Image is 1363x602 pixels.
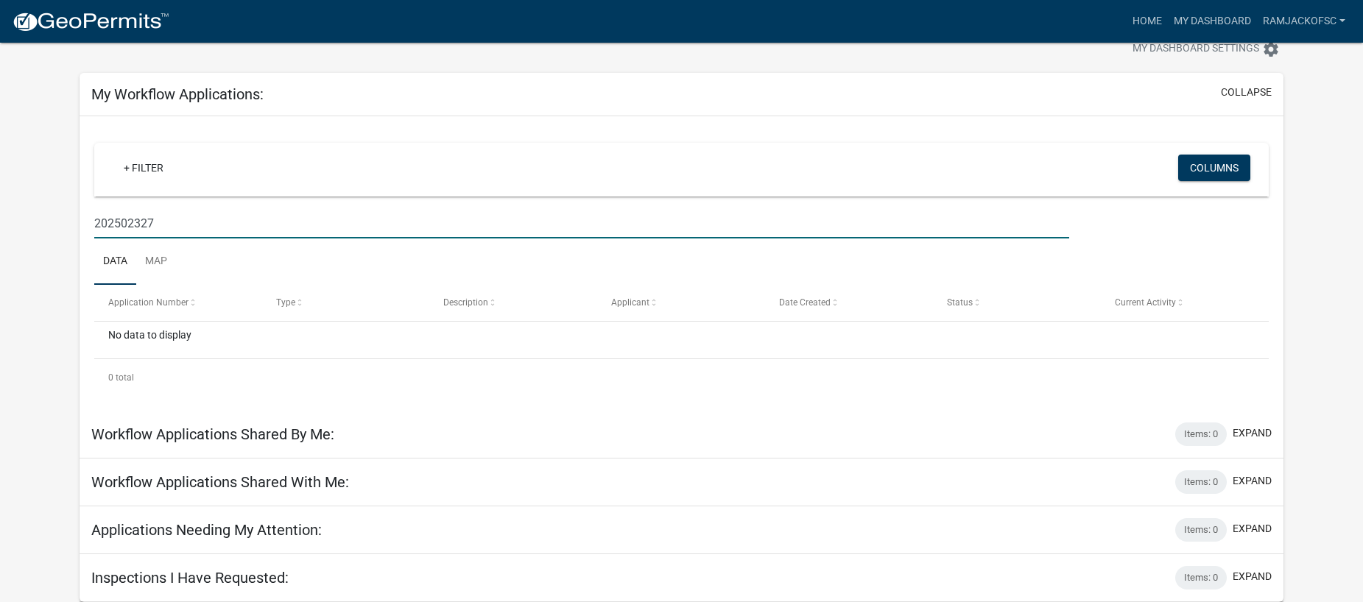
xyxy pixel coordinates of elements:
[1133,40,1259,58] span: My Dashboard Settings
[1233,425,1272,441] button: expand
[1168,7,1257,35] a: My Dashboard
[443,297,488,308] span: Description
[1262,40,1280,58] i: settings
[1175,566,1227,589] div: Items: 0
[1233,473,1272,489] button: expand
[1115,297,1176,308] span: Current Activity
[1175,422,1227,446] div: Items: 0
[429,285,597,320] datatable-header-cell: Description
[1127,7,1168,35] a: Home
[91,425,334,443] h5: Workflow Applications Shared By Me:
[1233,521,1272,537] button: expand
[1121,35,1292,63] button: My Dashboard Settingssettings
[1101,285,1269,320] datatable-header-cell: Current Activity
[947,297,973,308] span: Status
[933,285,1101,320] datatable-header-cell: Status
[94,208,1070,238] input: Search for applications
[108,297,189,308] span: Application Number
[94,322,1269,358] div: No data to display
[1178,155,1250,181] button: Columns
[276,297,295,308] span: Type
[779,297,831,308] span: Date Created
[765,285,933,320] datatable-header-cell: Date Created
[94,359,1269,396] div: 0 total
[94,238,136,286] a: Data
[611,297,649,308] span: Applicant
[1257,7,1351,35] a: RamJackofSC
[91,569,289,587] h5: Inspections I Have Requested:
[91,85,264,103] h5: My Workflow Applications:
[136,238,176,286] a: Map
[91,473,349,491] h5: Workflow Applications Shared With Me:
[1233,569,1272,584] button: expand
[1221,85,1272,100] button: collapse
[80,116,1284,411] div: collapse
[112,155,175,181] a: + Filter
[1175,470,1227,494] div: Items: 0
[597,285,765,320] datatable-header-cell: Applicant
[261,285,429,320] datatable-header-cell: Type
[94,285,262,320] datatable-header-cell: Application Number
[91,521,322,539] h5: Applications Needing My Attention:
[1175,518,1227,542] div: Items: 0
